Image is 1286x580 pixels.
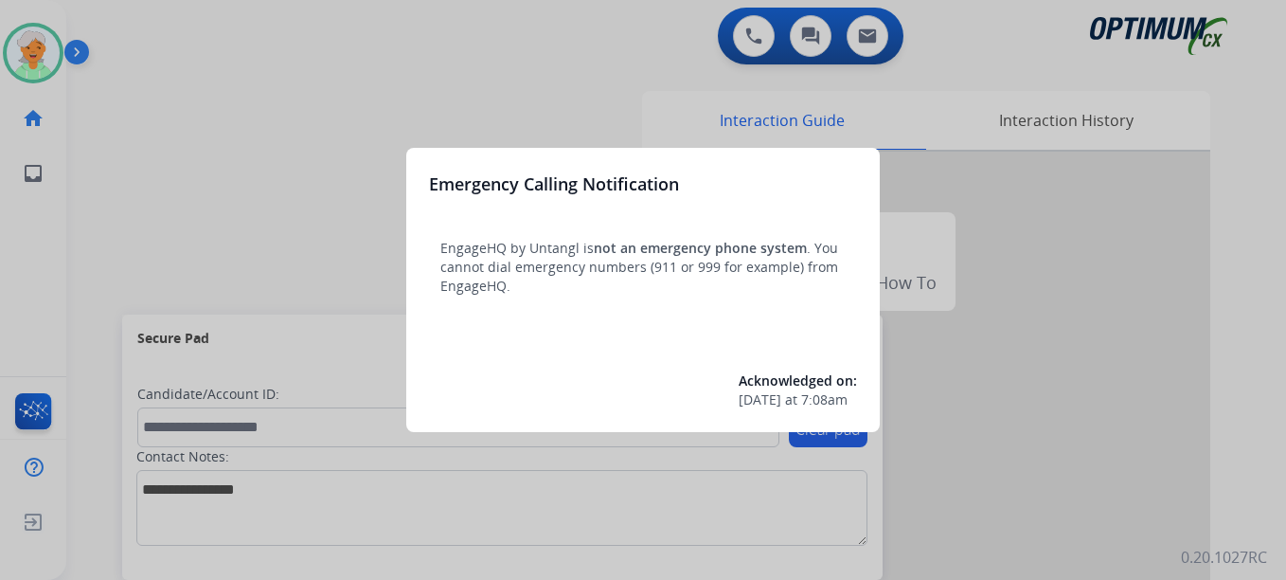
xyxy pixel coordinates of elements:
p: 0.20.1027RC [1181,546,1267,569]
p: EngageHQ by Untangl is . You cannot dial emergency numbers (911 or 999 for example) from EngageHQ. [440,239,846,296]
span: Acknowledged on: [739,372,857,390]
span: not an emergency phone system [594,239,807,257]
span: 7:08am [801,390,848,409]
span: [DATE] [739,390,781,409]
div: at [739,390,857,409]
h3: Emergency Calling Notification [429,171,679,197]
